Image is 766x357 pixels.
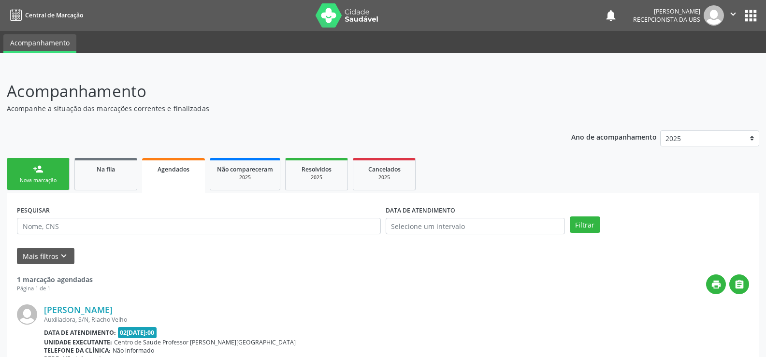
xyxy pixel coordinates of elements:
a: Central de Marcação [7,7,83,23]
button: Mais filtroskeyboard_arrow_down [17,248,74,265]
a: Acompanhamento [3,34,76,53]
div: 2025 [360,174,408,181]
button: print [706,274,726,294]
b: Unidade executante: [44,338,112,346]
p: Acompanhamento [7,79,534,103]
b: Telefone da clínica: [44,346,111,355]
span: Cancelados [368,165,401,173]
img: img [17,304,37,325]
button: apps [742,7,759,24]
div: Auxiliadora, S/N, Riacho Velho [44,315,604,324]
input: Selecione um intervalo [386,218,565,234]
button: notifications [604,9,618,22]
span: Centro de Saude Professor [PERSON_NAME][GEOGRAPHIC_DATA] [114,338,296,346]
span: Não informado [113,346,154,355]
div: Nova marcação [14,177,62,184]
span: Central de Marcação [25,11,83,19]
span: Agendados [158,165,189,173]
b: Data de atendimento: [44,328,116,337]
button:  [724,5,742,26]
input: Nome, CNS [17,218,381,234]
span: Resolvidos [302,165,332,173]
div: Página 1 de 1 [17,285,93,293]
i:  [734,279,745,290]
div: 2025 [217,174,273,181]
a: [PERSON_NAME] [44,304,113,315]
i:  [728,9,738,19]
i: keyboard_arrow_down [58,251,69,261]
span: Não compareceram [217,165,273,173]
label: PESQUISAR [17,203,50,218]
img: img [704,5,724,26]
button: Filtrar [570,216,600,233]
span: Recepcionista da UBS [633,15,700,24]
strong: 1 marcação agendadas [17,275,93,284]
label: DATA DE ATENDIMENTO [386,203,455,218]
button:  [729,274,749,294]
div: 2025 [292,174,341,181]
i: print [711,279,722,290]
div: person_add [33,164,43,174]
span: 02[DATE]:00 [118,327,157,338]
div: [PERSON_NAME] [633,7,700,15]
span: Na fila [97,165,115,173]
p: Acompanhe a situação das marcações correntes e finalizadas [7,103,534,114]
p: Ano de acompanhamento [571,130,657,143]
